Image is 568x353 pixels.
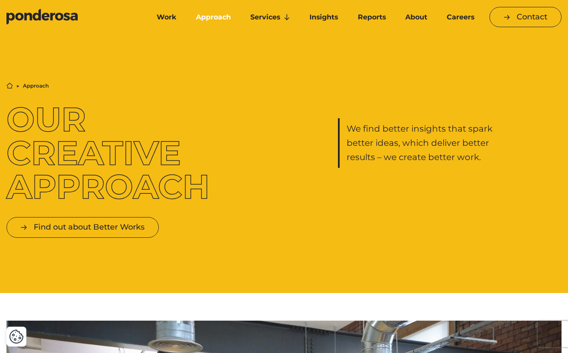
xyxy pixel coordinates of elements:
p: We find better insights that spark better ideas, which deliver better results – we create better ... [347,122,514,164]
a: Careers [439,8,483,26]
a: Contact [489,7,562,27]
a: Services [243,8,298,26]
a: Insights [302,8,346,26]
a: Approach [188,8,239,26]
a: Home [6,82,13,89]
li: Approach [23,83,49,88]
a: Reports [350,8,394,26]
a: About [397,8,435,26]
a: Work [148,8,184,26]
a: Go to homepage [6,9,136,26]
h1: Our Creative Approach [6,103,230,203]
a: Find out about Better Works [6,217,159,237]
button: Cookie Settings [9,329,24,344]
li: ▶︎ [16,83,19,88]
img: Revisit consent button [9,329,24,344]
